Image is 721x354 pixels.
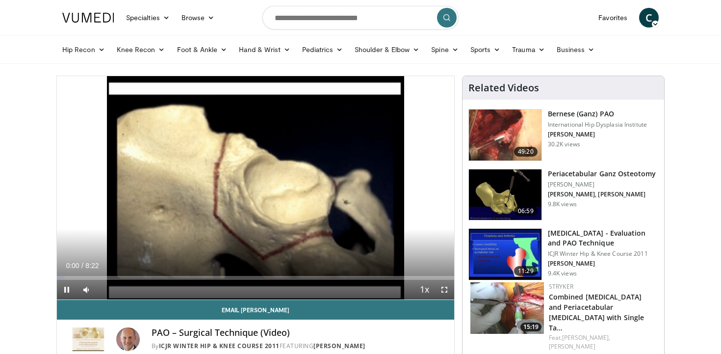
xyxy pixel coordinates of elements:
img: db605aaa-8f3e-4b74-9e59-83a35179dada.150x105_q85_crop-smart_upscale.jpg [469,169,541,220]
button: Playback Rate [415,280,435,300]
span: 8:22 [85,262,99,270]
a: Specialties [120,8,176,27]
a: Shoulder & Elbow [349,40,425,59]
h3: Bernese (Ganz) PAO [548,109,647,119]
p: 9.8K views [548,200,577,208]
a: [PERSON_NAME], [562,333,610,342]
a: Knee Recon [111,40,171,59]
button: Fullscreen [435,280,454,300]
img: 57874994-f324-4126-a1d1-641caa1ad672.150x105_q85_crop-smart_upscale.jpg [470,282,544,334]
p: [PERSON_NAME], [PERSON_NAME] [548,191,656,198]
span: 11:29 [514,266,538,276]
h4: PAO – Surgical Technique (Video) [152,327,446,338]
a: 11:29 [MEDICAL_DATA] - Evaluation and PAO Technique ICJR Winter Hip & Knee Course 2011 [PERSON_NA... [468,228,658,280]
a: Business [551,40,601,59]
img: VuMedi Logo [62,13,114,23]
a: 49:20 Bernese (Ganz) PAO International Hip Dysplasia Institute [PERSON_NAME] 30.2K views [468,109,658,161]
span: 49:20 [514,147,538,157]
img: Avatar [116,327,140,351]
a: Email [PERSON_NAME] [57,300,454,320]
h3: Periacetabular Ganz Osteotomy [548,169,656,179]
a: Browse [176,8,221,27]
a: Hand & Wrist [233,40,296,59]
a: Combined [MEDICAL_DATA] and Periacetabular [MEDICAL_DATA] with Single Ta… [549,292,644,332]
div: Feat. [549,333,656,351]
a: Foot & Ankle [171,40,233,59]
p: International Hip Dysplasia Institute [548,121,647,129]
a: Sports [464,40,507,59]
p: [PERSON_NAME] [548,131,647,138]
img: 297930_0000_1.png.150x105_q85_crop-smart_upscale.jpg [469,229,541,280]
span: 0:00 [66,262,79,270]
a: [PERSON_NAME] [549,342,595,351]
div: Progress Bar [57,276,454,280]
div: By FEATURING [152,342,446,351]
span: 06:59 [514,206,538,216]
a: [PERSON_NAME] [313,342,365,350]
a: 06:59 Periacetabular Ganz Osteotomy [PERSON_NAME] [PERSON_NAME], [PERSON_NAME] 9.8K views [468,169,658,221]
img: ICJR Winter Hip & Knee Course 2011 [65,327,112,351]
button: Mute [77,280,96,300]
input: Search topics, interventions [262,6,459,29]
span: / [81,262,83,270]
a: Favorites [592,8,633,27]
a: Stryker [549,282,573,291]
p: 9.4K views [548,270,577,277]
span: 15:19 [520,323,541,331]
p: ICJR Winter Hip & Knee Course 2011 [548,250,658,258]
a: C [639,8,659,27]
a: Spine [425,40,464,59]
img: Clohisy_PAO_1.png.150x105_q85_crop-smart_upscale.jpg [469,109,541,161]
a: Pediatrics [296,40,349,59]
a: ICJR Winter Hip & Knee Course 2011 [159,342,280,350]
a: Hip Recon [56,40,111,59]
a: Trauma [506,40,551,59]
video-js: Video Player [57,76,454,300]
h3: [MEDICAL_DATA] - Evaluation and PAO Technique [548,228,658,248]
p: 30.2K views [548,140,580,148]
button: Pause [57,280,77,300]
h4: Related Videos [468,82,539,94]
a: 15:19 [470,282,544,334]
p: [PERSON_NAME] [548,181,656,189]
p: [PERSON_NAME] [548,260,658,268]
